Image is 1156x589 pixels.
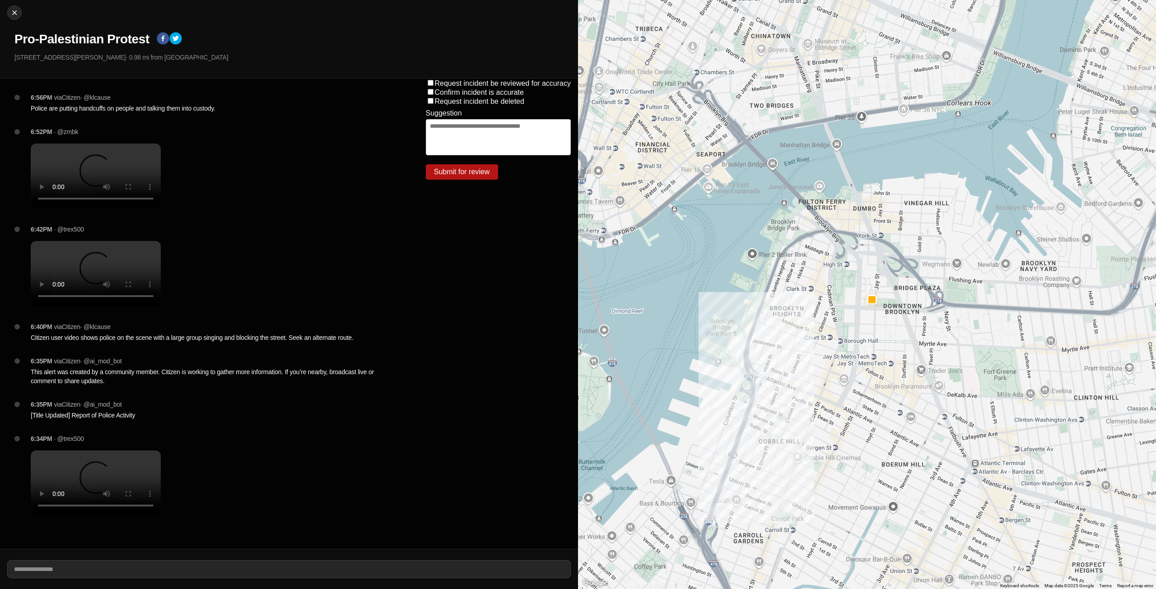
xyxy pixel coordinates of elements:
p: via Citizen · @ ai_mod_bot [54,400,122,409]
label: Request incident be reviewed for accuracy [435,79,571,87]
p: Police are putting handcuffs on people and talking them into custody. [31,104,390,113]
p: · @trex500 [54,225,84,234]
p: via Citizen · @ klcause [54,322,111,331]
button: Submit for review [426,164,498,180]
button: twitter [169,32,182,46]
p: 6:35PM [31,357,52,366]
a: Open this area in Google Maps (opens a new window) [580,577,610,589]
p: · @zmbk [54,127,79,136]
label: Request incident be deleted [435,97,524,105]
label: Suggestion [426,109,462,117]
p: 6:34PM [31,434,52,443]
label: Confirm incident is accurate [435,88,524,96]
button: cancel [7,5,22,20]
a: Terms (opens in new tab) [1099,583,1112,588]
span: Map data ©2025 Google [1044,583,1094,588]
p: Citizen user video shows police on the scene with a large group singing and blocking the street. ... [31,333,390,342]
p: via Citizen · @ klcause [54,93,111,102]
h1: Pro-Palestinian Protest [14,31,149,47]
p: via Citizen · @ ai_mod_bot [54,357,122,366]
p: 6:40PM [31,322,52,331]
p: 6:42PM [31,225,52,234]
p: This alert was created by a community member. Citizen is working to gather more information. If y... [31,367,390,385]
img: cancel [10,8,19,17]
p: 6:52PM [31,127,52,136]
p: 6:35PM [31,400,52,409]
p: · @trex500 [54,434,84,443]
p: [STREET_ADDRESS][PERSON_NAME] · 0.98 mi from [GEOGRAPHIC_DATA] [14,53,571,62]
img: Google [580,577,610,589]
p: 6:56PM [31,93,52,102]
button: facebook [157,32,169,46]
p: [Title Updated] Report of Police Activity [31,411,390,420]
button: Keyboard shortcuts [1000,583,1039,589]
a: Report a map error [1117,583,1153,588]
